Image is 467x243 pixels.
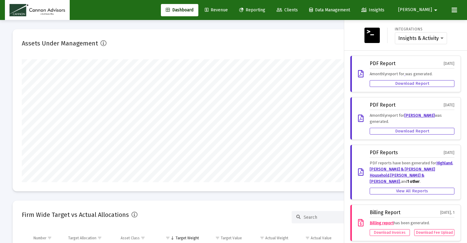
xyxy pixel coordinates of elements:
a: Insights [356,4,389,16]
span: Insights [361,7,384,13]
span: Reporting [239,7,265,13]
a: Revenue [200,4,233,16]
a: Data Management [304,4,355,16]
span: Dashboard [166,7,193,13]
a: Dashboard [161,4,198,16]
span: [PERSON_NAME] [398,7,432,13]
span: Revenue [205,7,228,13]
a: Clients [272,4,303,16]
span: Clients [277,7,298,13]
img: Dashboard [10,4,65,16]
button: [PERSON_NAME] [391,4,447,16]
a: Reporting [234,4,270,16]
mat-icon: arrow_drop_down [432,4,439,16]
span: Data Management [309,7,350,13]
